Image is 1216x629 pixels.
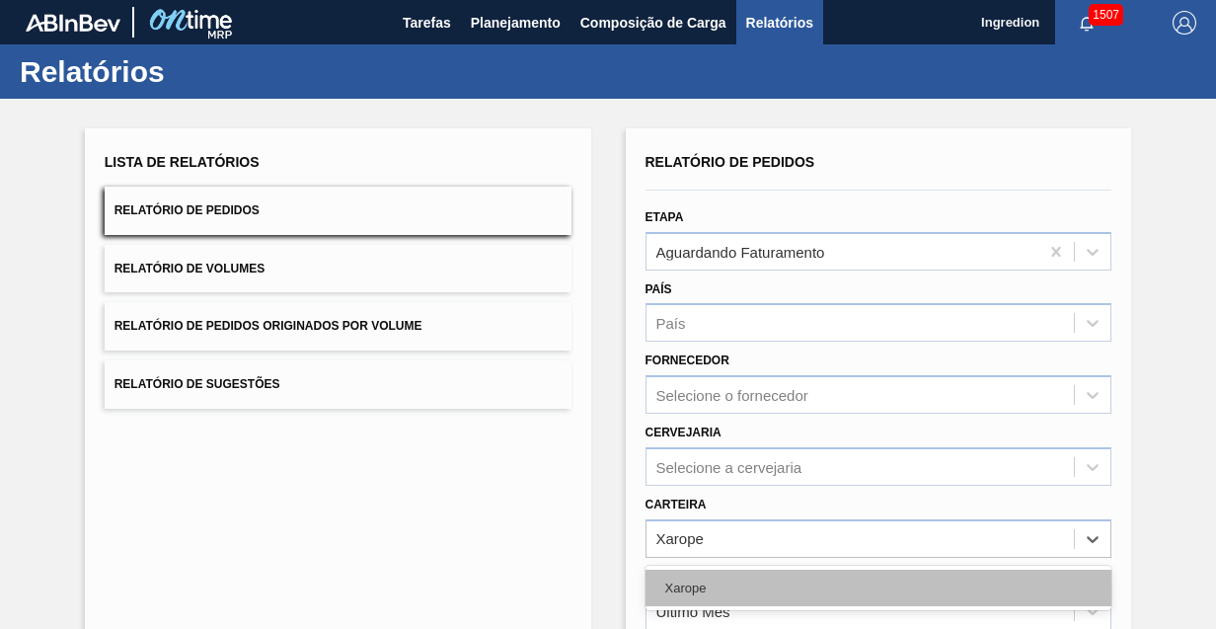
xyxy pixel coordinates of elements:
label: Etapa [646,210,684,224]
span: Relatório de Pedidos Originados por Volume [114,319,422,333]
span: Tarefas [403,11,451,35]
span: 1507 [1089,4,1123,26]
div: País [656,315,686,332]
img: Logout [1173,11,1196,35]
button: Relatório de Volumes [105,245,571,293]
span: Relatório de Pedidos [646,154,815,170]
button: Relatório de Pedidos Originados por Volume [105,302,571,351]
div: Selecione o fornecedor [656,387,808,404]
div: Selecione a cervejaria [656,458,802,475]
label: Fornecedor [646,354,729,367]
button: Notificações [1055,9,1118,37]
button: Relatório de Sugestões [105,360,571,409]
label: País [646,282,672,296]
span: Lista de Relatórios [105,154,260,170]
span: Relatório de Sugestões [114,377,280,391]
span: Relatório de Pedidos [114,203,260,217]
span: Composição de Carga [580,11,726,35]
span: Relatórios [746,11,813,35]
h1: Relatórios [20,60,370,83]
span: Relatório de Volumes [114,262,265,275]
label: Carteira [646,498,707,511]
button: Relatório de Pedidos [105,187,571,235]
span: Planejamento [471,11,561,35]
div: Último Mês [656,602,730,619]
div: Xarope [646,570,1112,606]
div: Aguardando Faturamento [656,243,825,260]
img: TNhmsLtSVTkK8tSr43FrP2fwEKptu5GPRR3wAAAABJRU5ErkJggg== [26,14,120,32]
label: Cervejaria [646,426,722,439]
